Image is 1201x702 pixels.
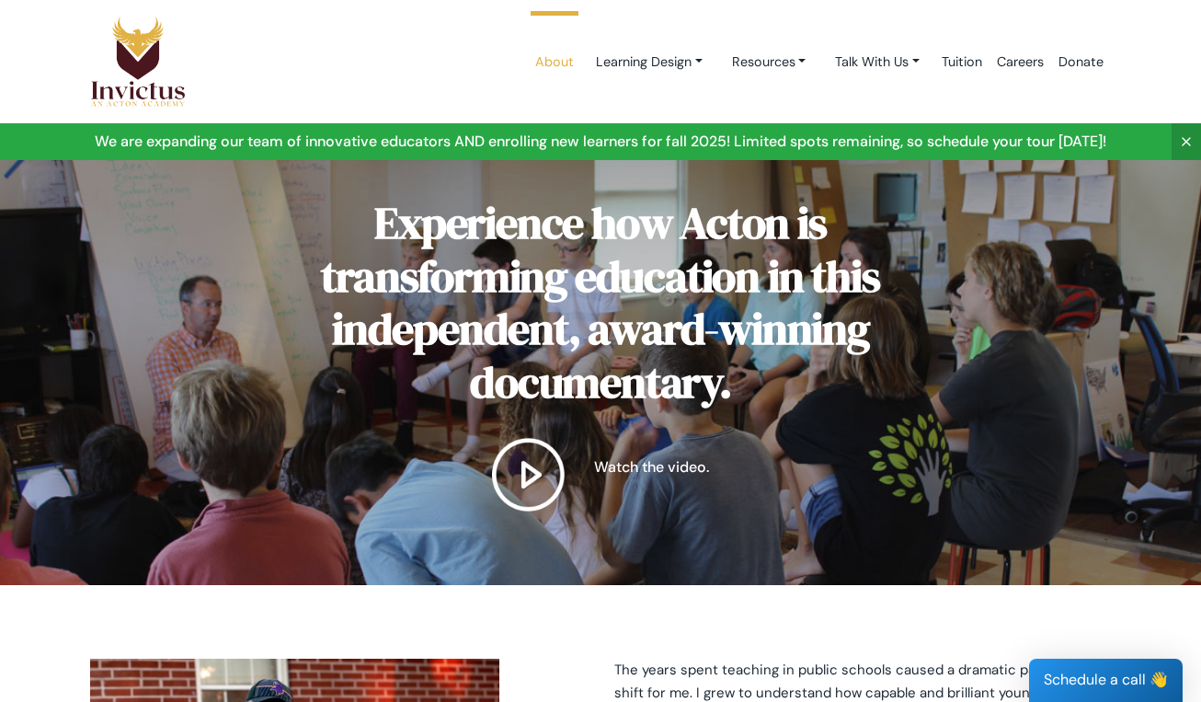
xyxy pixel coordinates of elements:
[265,438,936,512] a: Watch the video.
[90,16,186,108] img: Logo
[581,45,717,79] a: Learning Design
[594,457,709,478] p: Watch the video.
[528,23,581,101] a: About
[1051,23,1111,101] a: Donate
[989,23,1051,101] a: Careers
[1029,659,1183,702] div: Schedule a call 👋
[265,197,936,409] h2: Experience how Acton is transforming education in this independent, award-winning documentary.
[934,23,989,101] a: Tuition
[492,438,566,512] img: play button
[717,45,821,79] a: Resources
[820,45,934,79] a: Talk With Us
